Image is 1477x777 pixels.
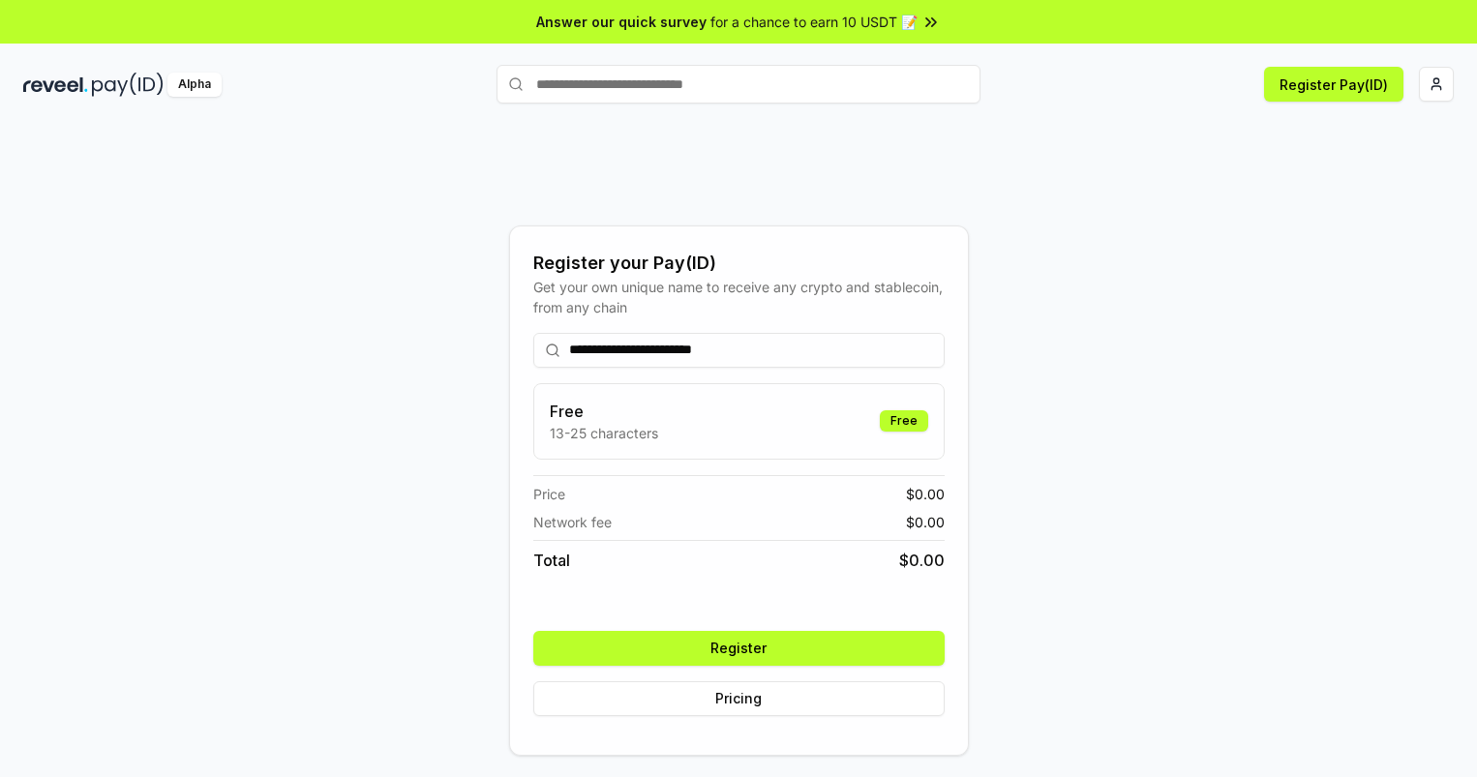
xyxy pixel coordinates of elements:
[906,512,945,532] span: $ 0.00
[550,423,658,443] p: 13-25 characters
[167,73,222,97] div: Alpha
[899,549,945,572] span: $ 0.00
[533,631,945,666] button: Register
[906,484,945,504] span: $ 0.00
[23,73,88,97] img: reveel_dark
[92,73,164,97] img: pay_id
[533,512,612,532] span: Network fee
[1264,67,1403,102] button: Register Pay(ID)
[550,400,658,423] h3: Free
[533,250,945,277] div: Register your Pay(ID)
[533,277,945,317] div: Get your own unique name to receive any crypto and stablecoin, from any chain
[880,410,928,432] div: Free
[710,12,918,32] span: for a chance to earn 10 USDT 📝
[533,549,570,572] span: Total
[533,484,565,504] span: Price
[533,681,945,716] button: Pricing
[536,12,707,32] span: Answer our quick survey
